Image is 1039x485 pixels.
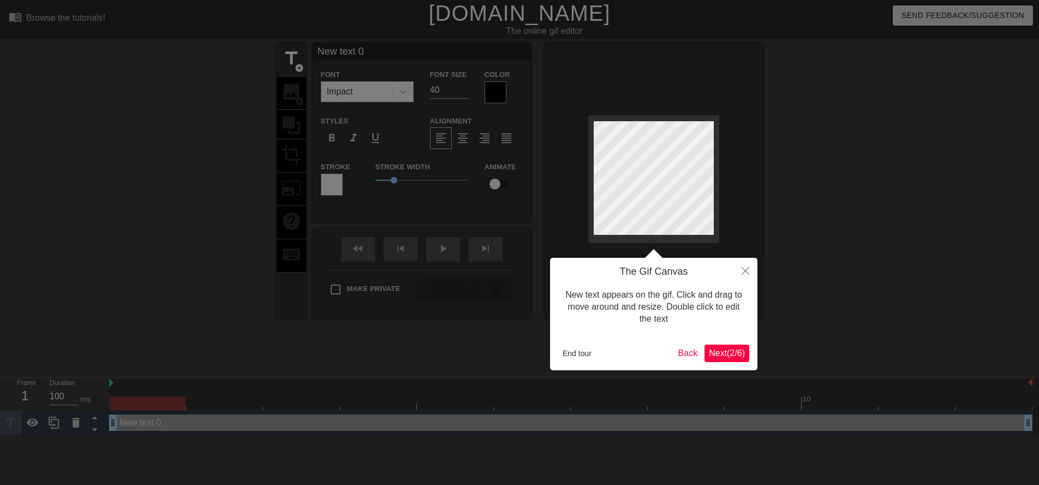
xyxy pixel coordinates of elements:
span: Next ( 2 / 6 ) [709,348,745,358]
div: New text appears on the gif. Click and drag to move around and resize. Double click to edit the text [558,278,749,336]
button: Close [733,258,757,283]
button: Back [674,345,702,362]
button: Next [704,345,749,362]
button: End tour [558,345,596,362]
h4: The Gif Canvas [558,266,749,278]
